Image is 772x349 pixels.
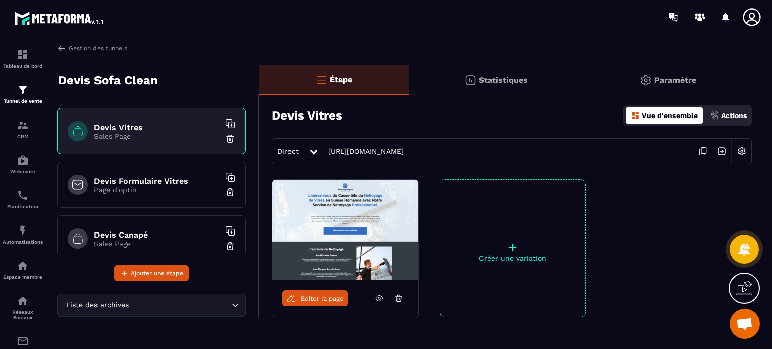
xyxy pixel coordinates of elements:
[57,44,127,53] a: Gestion des tunnels
[3,111,43,147] a: formationformationCRM
[642,111,698,120] p: Vue d'ensemble
[3,169,43,174] p: Webinaire
[464,74,476,86] img: stats.20deebd0.svg
[315,74,327,86] img: bars-o.4a397970.svg
[131,300,229,311] input: Search for option
[440,254,585,262] p: Créer une variation
[272,108,342,123] h3: Devis Vitres
[17,119,29,131] img: formation
[94,132,220,140] p: Sales Page
[94,230,220,240] h6: Devis Canapé
[721,111,747,120] p: Actions
[3,134,43,139] p: CRM
[654,75,696,85] p: Paramètre
[3,309,43,320] p: Réseaux Sociaux
[57,294,246,317] div: Search for option
[301,295,344,302] span: Éditer la page
[225,241,235,251] img: trash
[94,186,220,194] p: Page d'optin
[3,274,43,280] p: Espace membre
[225,187,235,197] img: trash
[3,147,43,182] a: automationsautomationsWebinaire
[323,147,404,155] a: [URL][DOMAIN_NAME]
[131,268,183,278] span: Ajouter une étape
[732,142,751,161] img: setting-w.858f3a88.svg
[277,147,299,155] span: Direct
[440,240,585,254] p: +
[94,123,220,132] h6: Devis Vitres
[631,111,640,120] img: dashboard-orange.40269519.svg
[3,252,43,287] a: automationsautomationsEspace membre
[225,134,235,144] img: trash
[94,240,220,248] p: Sales Page
[710,111,719,120] img: actions.d6e523a2.png
[3,217,43,252] a: automationsautomationsAutomatisations
[17,154,29,166] img: automations
[17,295,29,307] img: social-network
[479,75,528,85] p: Statistiques
[3,63,43,69] p: Tableau de bord
[330,75,352,84] p: Étape
[3,239,43,245] p: Automatisations
[3,98,43,104] p: Tunnel de vente
[17,260,29,272] img: automations
[3,204,43,209] p: Planificateur
[3,182,43,217] a: schedulerschedulerPlanificateur
[17,49,29,61] img: formation
[3,76,43,111] a: formationformationTunnel de vente
[17,84,29,96] img: formation
[94,176,220,186] h6: Devis Formulaire Vitres
[17,189,29,201] img: scheduler
[17,335,29,347] img: email
[3,287,43,328] a: social-networksocial-networkRéseaux Sociaux
[114,265,189,281] button: Ajouter une étape
[272,180,418,280] img: image
[730,309,760,339] a: Ouvrir le chat
[17,224,29,237] img: automations
[64,300,131,311] span: Liste des archives
[57,44,66,53] img: arrow
[14,9,105,27] img: logo
[640,74,652,86] img: setting-gr.5f69749f.svg
[712,142,731,161] img: arrow-next.bcc2205e.svg
[3,41,43,76] a: formationformationTableau de bord
[282,290,348,306] a: Éditer la page
[58,70,158,90] p: Devis Sofa Clean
